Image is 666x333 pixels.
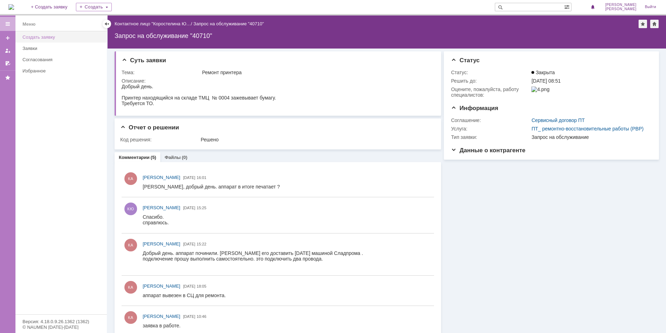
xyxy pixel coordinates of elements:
div: Запрос на обслуживание [531,134,648,140]
span: [DATE] [183,242,195,246]
div: Согласования [22,57,103,62]
div: Решено [201,137,431,142]
div: Услуга: [451,126,530,132]
span: Статус [451,57,479,64]
span: Данные о контрагенте [451,147,525,154]
a: [PERSON_NAME] [143,283,180,290]
span: [DATE] [183,314,195,319]
span: [PERSON_NAME] [143,241,180,246]
div: Версия: 4.18.0.9.26.1362 (1362) [22,319,100,324]
span: 15:22 [197,242,207,246]
span: 15:25 [197,206,207,210]
div: Создать [76,3,112,11]
span: 16:01 [197,175,207,180]
div: Oцените, пожалуйста, работу специалистов: [451,87,530,98]
a: Мои заявки [2,45,13,56]
img: 4.png [531,87,549,92]
div: Меню [22,20,35,28]
a: Создать заявку [20,32,105,43]
span: [DATE] [183,206,195,210]
span: [DATE] [183,284,195,288]
div: Статус: [451,70,530,75]
div: Скрыть меню [103,20,111,28]
div: Заявки [22,46,103,51]
a: Комментарии [119,155,150,160]
span: Закрыта [531,70,555,75]
a: Перейти на домашнюю страницу [8,4,14,10]
a: Создать заявку [2,32,13,44]
div: Избранное [22,68,95,73]
img: logo [8,4,14,10]
a: Заявки [20,43,105,54]
span: [PERSON_NAME] [605,3,636,7]
a: [PERSON_NAME] [143,241,180,248]
div: Соглашение: [451,117,530,123]
div: (5) [151,155,156,160]
a: Мои согласования [2,58,13,69]
span: Суть заявки [122,57,166,64]
div: Решить до: [451,78,530,84]
span: Отчет о решении [120,124,179,131]
a: [PERSON_NAME] [143,174,180,181]
span: [PERSON_NAME] [605,7,636,11]
span: 10:46 [197,314,207,319]
a: ПТ_ ремонтно-восстановительные работы (РВР) [531,126,644,132]
span: 18:05 [197,284,207,288]
span: [PERSON_NAME] [143,205,180,210]
div: Ремонт принтера [202,70,431,75]
div: Тема: [122,70,201,75]
a: [PERSON_NAME] [143,204,180,211]
a: [PERSON_NAME] [143,313,180,320]
span: [PERSON_NAME] [143,175,180,180]
a: Контактное лицо "Коростелина Ю… [115,21,191,26]
span: [DATE] [183,175,195,180]
span: [PERSON_NAME] [143,283,180,289]
a: Файлы [164,155,181,160]
div: Запрос на обслуживание "40710" [115,32,659,39]
a: Сервисный договор ПТ [531,117,584,123]
div: © NAUMEN [DATE]-[DATE] [22,325,100,329]
div: Создать заявку [22,34,103,40]
span: [PERSON_NAME] [143,314,180,319]
div: Тип заявки: [451,134,530,140]
a: Согласования [20,54,105,65]
div: / [115,21,193,26]
div: Описание: [122,78,432,84]
div: Добавить в избранное [639,20,647,28]
div: Сделать домашней страницей [650,20,659,28]
div: Код решения: [120,137,199,142]
span: [DATE] 08:51 [531,78,561,84]
div: Запрос на обслуживание "40710" [193,21,264,26]
span: Информация [451,105,498,111]
span: Расширенный поиск [564,3,571,10]
div: (0) [182,155,187,160]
